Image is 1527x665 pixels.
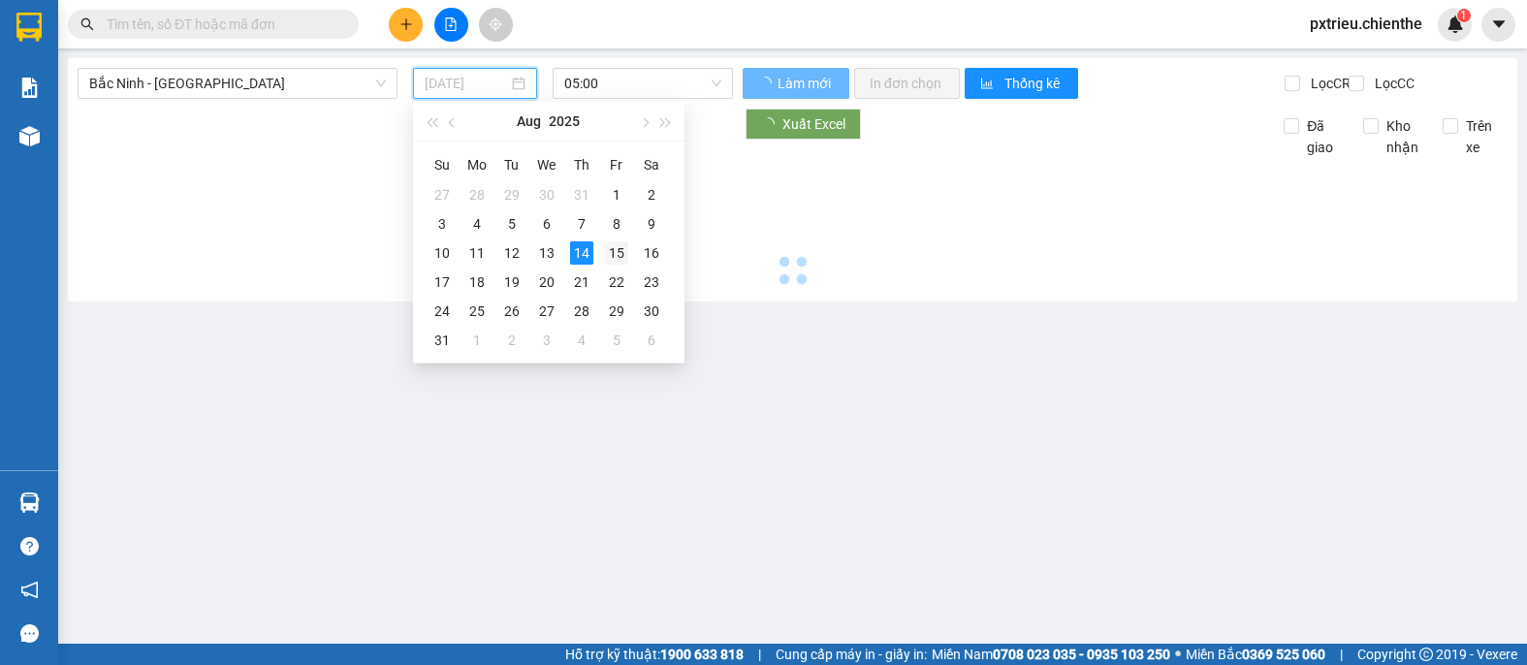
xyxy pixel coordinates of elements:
div: 28 [570,300,593,323]
td: 2025-09-06 [634,326,669,355]
th: Fr [599,149,634,180]
img: warehouse-icon [19,492,40,513]
td: 2025-09-04 [564,326,599,355]
th: Mo [460,149,494,180]
td: 2025-08-05 [494,209,529,238]
td: 2025-08-14 [564,238,599,268]
div: 1 [605,183,628,206]
td: 2025-08-03 [425,209,460,238]
td: 2025-08-04 [460,209,494,238]
input: Tìm tên, số ĐT hoặc mã đơn [107,14,335,35]
div: 1 [465,329,489,352]
span: Lọc CR [1303,73,1353,94]
td: 2025-08-28 [564,297,599,326]
div: 13 [535,241,558,265]
td: 2025-08-25 [460,297,494,326]
td: 2025-08-20 [529,268,564,297]
div: 6 [640,329,663,352]
td: 2025-08-17 [425,268,460,297]
div: 27 [535,300,558,323]
strong: 0708 023 035 - 0935 103 250 [993,647,1170,662]
td: 2025-07-27 [425,180,460,209]
td: 2025-08-29 [599,297,634,326]
td: 2025-08-30 [634,297,669,326]
button: file-add [434,8,468,42]
strong: 0369 525 060 [1242,647,1325,662]
span: | [1340,644,1343,665]
div: 5 [605,329,628,352]
div: 29 [605,300,628,323]
td: 2025-08-10 [425,238,460,268]
td: 2025-08-06 [529,209,564,238]
td: 2025-08-07 [564,209,599,238]
button: Aug [517,102,541,141]
td: 2025-07-30 [529,180,564,209]
button: Xuất Excel [746,109,861,140]
span: Làm mới [778,73,834,94]
div: 19 [500,270,524,294]
span: copyright [1419,648,1433,661]
img: solution-icon [19,78,40,98]
div: 11 [465,241,489,265]
span: 1 [1460,9,1467,22]
th: Sa [634,149,669,180]
button: aim [479,8,513,42]
span: plus [399,17,413,31]
span: question-circle [20,537,39,555]
div: 17 [430,270,454,294]
td: 2025-08-24 [425,297,460,326]
div: 20 [535,270,558,294]
td: 2025-08-19 [494,268,529,297]
div: 3 [430,212,454,236]
span: Kho nhận [1379,115,1428,158]
strong: 1900 633 818 [660,647,744,662]
span: caret-down [1490,16,1508,33]
td: 2025-09-02 [494,326,529,355]
div: 10 [430,241,454,265]
div: 21 [570,270,593,294]
td: 2025-07-29 [494,180,529,209]
div: 4 [465,212,489,236]
div: 22 [605,270,628,294]
div: 4 [570,329,593,352]
span: 05:00 [564,69,721,98]
td: 2025-08-26 [494,297,529,326]
span: ⚪️ [1175,650,1181,658]
button: Làm mới [743,68,849,99]
td: 2025-08-08 [599,209,634,238]
div: 30 [535,183,558,206]
div: 23 [640,270,663,294]
td: 2025-08-21 [564,268,599,297]
td: 2025-08-16 [634,238,669,268]
div: 15 [605,241,628,265]
td: 2025-08-23 [634,268,669,297]
div: 3 [535,329,558,352]
td: 2025-07-28 [460,180,494,209]
span: Cung cấp máy in - giấy in: [776,644,927,665]
span: Trên xe [1458,115,1508,158]
td: 2025-09-01 [460,326,494,355]
span: message [20,624,39,643]
button: bar-chartThống kê [965,68,1078,99]
img: logo-vxr [16,13,42,42]
span: notification [20,581,39,599]
span: Miền Nam [932,644,1170,665]
td: 2025-08-15 [599,238,634,268]
button: plus [389,8,423,42]
div: 2 [640,183,663,206]
td: 2025-08-27 [529,297,564,326]
div: 14 [570,241,593,265]
td: 2025-08-12 [494,238,529,268]
div: 12 [500,241,524,265]
input: 14/08/2025 [425,73,508,94]
button: In đơn chọn [854,68,960,99]
span: search [80,17,94,31]
td: 2025-07-31 [564,180,599,209]
td: 2025-08-18 [460,268,494,297]
div: 18 [465,270,489,294]
span: loading [758,77,775,90]
td: 2025-08-13 [529,238,564,268]
th: We [529,149,564,180]
div: 6 [535,212,558,236]
th: Su [425,149,460,180]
